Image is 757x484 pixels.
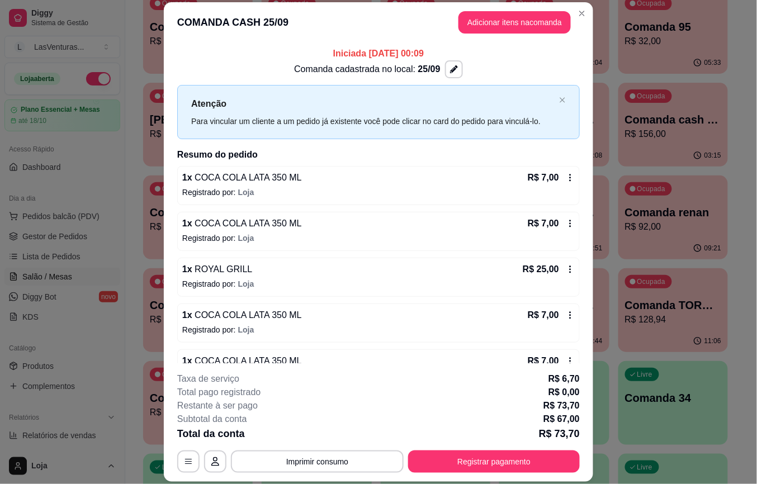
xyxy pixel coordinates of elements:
button: Adicionar itens nacomanda [458,11,571,34]
p: R$ 73,70 [543,399,580,412]
p: R$ 7,00 [528,309,559,322]
span: ROYAL GRILL [192,264,253,274]
p: R$ 25,00 [523,263,559,276]
p: R$ 67,00 [543,412,580,426]
p: Total da conta [177,426,245,442]
span: close [559,97,566,103]
p: Registrado por: [182,187,575,198]
p: 1 x [182,354,302,368]
p: R$ 7,00 [528,217,559,230]
h2: Resumo do pedido [177,148,580,162]
button: Imprimir consumo [231,450,404,473]
span: 25/09 [418,64,441,74]
p: Registrado por: [182,324,575,335]
button: close [559,97,566,104]
span: Loja [238,234,254,243]
span: Loja [238,279,254,288]
p: R$ 7,00 [528,171,559,184]
p: 1 x [182,217,302,230]
div: Para vincular um cliente a um pedido já existente você pode clicar no card do pedido para vinculá... [191,115,555,127]
span: COCA COLA LATA 350 ML [192,219,302,228]
p: Total pago registrado [177,386,261,399]
button: Close [573,4,591,22]
p: Registrado por: [182,278,575,290]
button: Registrar pagamento [408,450,580,473]
p: Restante à ser pago [177,399,258,412]
span: COCA COLA LATA 350 ML [192,356,302,366]
p: 1 x [182,171,302,184]
p: Registrado por: [182,232,575,244]
p: R$ 7,00 [528,354,559,368]
p: Iniciada [DATE] 00:09 [177,47,580,60]
p: Comanda cadastrada no local: [294,63,441,76]
p: 1 x [182,309,302,322]
span: COCA COLA LATA 350 ML [192,310,302,320]
p: Subtotal da conta [177,412,247,426]
header: COMANDA CASH 25/09 [164,2,593,42]
p: Taxa de serviço [177,372,239,386]
span: COCA COLA LATA 350 ML [192,173,302,182]
p: Atenção [191,97,555,111]
p: 1 x [182,263,252,276]
p: R$ 73,70 [539,426,580,442]
span: Loja [238,325,254,334]
p: R$ 6,70 [548,372,580,386]
p: R$ 0,00 [548,386,580,399]
span: Loja [238,188,254,197]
